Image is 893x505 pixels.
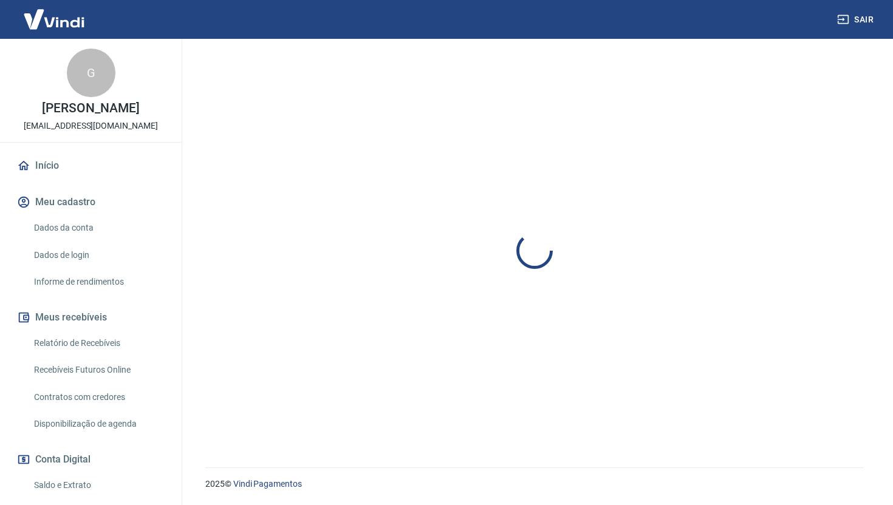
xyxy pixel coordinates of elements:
[15,1,94,38] img: Vindi
[67,49,115,97] div: G
[29,412,167,436] a: Disponibilização de agenda
[42,102,139,115] p: [PERSON_NAME]
[29,358,167,382] a: Recebíveis Futuros Online
[835,8,878,31] button: Sair
[29,243,167,268] a: Dados de login
[29,385,167,410] a: Contratos com credores
[29,473,167,498] a: Saldo e Extrato
[29,331,167,356] a: Relatório de Recebíveis
[29,269,167,294] a: Informe de rendimentos
[15,446,167,473] button: Conta Digital
[15,152,167,179] a: Início
[233,479,302,489] a: Vindi Pagamentos
[24,120,158,132] p: [EMAIL_ADDRESS][DOMAIN_NAME]
[15,189,167,215] button: Meu cadastro
[29,215,167,240] a: Dados da conta
[15,304,167,331] button: Meus recebíveis
[205,478,864,490] p: 2025 ©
